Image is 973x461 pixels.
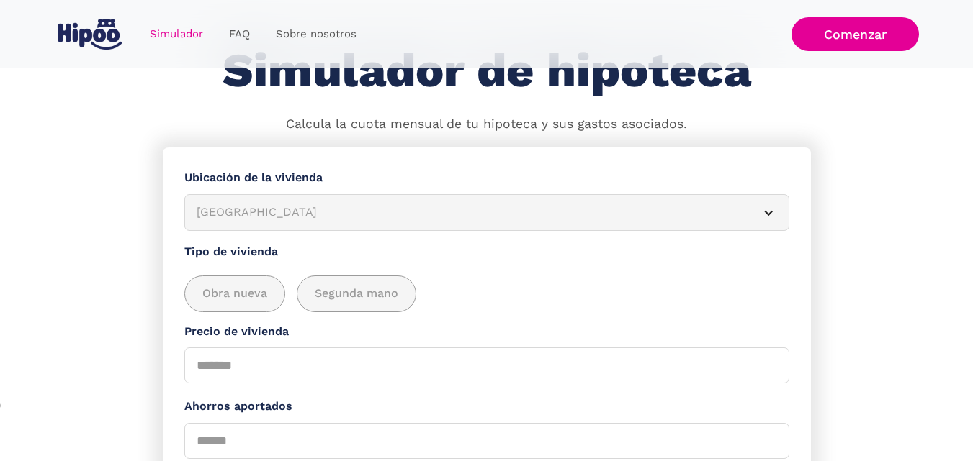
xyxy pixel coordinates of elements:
[184,398,789,416] label: Ahorros aportados
[197,204,743,222] div: [GEOGRAPHIC_DATA]
[55,13,125,55] a: home
[184,275,789,312] div: add_description_here
[184,243,789,261] label: Tipo de vivienda
[263,20,369,48] a: Sobre nosotros
[315,285,398,303] span: Segunda mano
[137,20,216,48] a: Simulador
[223,45,751,97] h1: Simulador de hipoteca
[216,20,263,48] a: FAQ
[184,169,789,187] label: Ubicación de la vivienda
[184,194,789,231] article: [GEOGRAPHIC_DATA]
[286,115,687,134] p: Calcula la cuota mensual de tu hipoteca y sus gastos asociados.
[202,285,267,303] span: Obra nueva
[792,17,919,51] a: Comenzar
[184,323,789,341] label: Precio de vivienda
